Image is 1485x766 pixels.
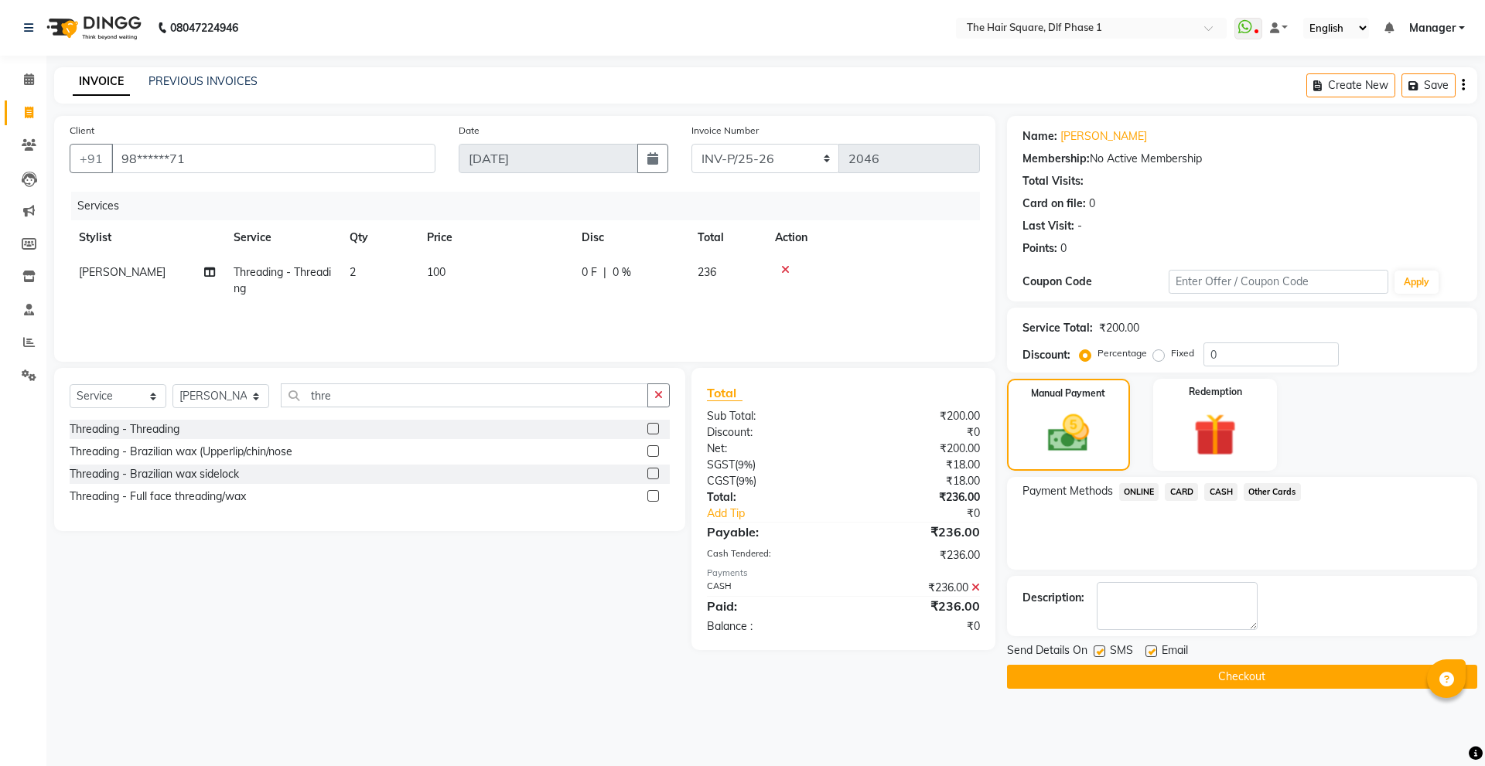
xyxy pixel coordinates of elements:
th: Stylist [70,220,224,255]
span: 0 % [613,264,631,281]
th: Price [418,220,572,255]
div: ( ) [695,457,843,473]
div: ₹236.00 [843,523,991,541]
th: Action [766,220,980,255]
div: ₹236.00 [843,547,991,563]
button: Create New [1306,73,1395,97]
div: ( ) [695,473,843,489]
div: Sub Total: [695,408,843,424]
span: Send Details On [1007,642,1087,662]
span: Payment Methods [1022,483,1113,499]
div: Threading - Brazilian wax sidelock [70,466,239,482]
th: Total [688,220,766,255]
img: logo [39,6,145,49]
img: _cash.svg [1035,410,1102,457]
div: Discount: [695,424,843,441]
span: | [603,264,606,281]
div: Membership: [1022,151,1090,167]
div: ₹0 [843,618,991,635]
div: Services [71,192,992,220]
span: [PERSON_NAME] [79,265,166,279]
div: Cash Tendered: [695,547,843,563]
div: Discount: [1022,347,1070,363]
div: Payments [707,567,980,580]
span: 2 [350,265,356,279]
label: Percentage [1098,346,1147,360]
div: Total Visits: [1022,173,1084,189]
div: Paid: [695,597,843,615]
label: Client [70,124,94,138]
a: PREVIOUS INVOICES [148,74,258,88]
div: Threading - Threading [70,421,179,437]
div: ₹236.00 [843,580,991,596]
div: Service Total: [1022,320,1093,336]
div: ₹18.00 [843,457,991,473]
div: Threading - Full face threading/wax [70,489,246,505]
div: ₹200.00 [843,441,991,457]
div: Balance : [695,618,843,635]
div: CASH [695,580,843,596]
div: Card on file: [1022,196,1086,212]
span: Total [707,385,742,401]
label: Invoice Number [691,124,759,138]
div: ₹236.00 [843,597,991,615]
span: 100 [427,265,445,279]
span: CARD [1165,483,1198,501]
div: 0 [1089,196,1095,212]
span: Manager [1409,20,1456,36]
label: Manual Payment [1031,386,1105,400]
a: [PERSON_NAME] [1060,128,1147,145]
input: Search or Scan [281,383,648,407]
span: Email [1162,642,1188,662]
div: Net: [695,441,843,457]
div: ₹0 [868,506,991,522]
span: SGST [707,458,735,472]
span: Other Cards [1244,483,1301,501]
label: Fixed [1171,346,1194,360]
button: Apply [1395,271,1439,294]
button: Save [1401,73,1456,97]
button: +91 [70,144,113,173]
input: Search by Name/Mobile/Email/Code [111,144,435,173]
span: SMS [1110,642,1133,662]
button: Checkout [1007,665,1477,689]
span: 0 F [582,264,597,281]
div: No Active Membership [1022,151,1462,167]
th: Service [224,220,340,255]
div: ₹18.00 [843,473,991,489]
a: INVOICE [73,68,130,96]
b: 08047224946 [170,6,238,49]
div: ₹236.00 [843,489,991,506]
a: Add Tip [695,506,868,522]
div: - [1077,218,1082,234]
span: 236 [698,265,716,279]
label: Redemption [1189,385,1242,399]
div: ₹0 [843,424,991,441]
label: Date [459,124,480,138]
div: Name: [1022,128,1057,145]
div: ₹200.00 [843,408,991,424]
th: Qty [340,220,418,255]
div: Payable: [695,523,843,541]
div: Total: [695,489,843,506]
div: Description: [1022,590,1084,606]
img: _gift.svg [1180,408,1250,461]
input: Enter Offer / Coupon Code [1169,270,1388,294]
div: ₹200.00 [1099,320,1139,336]
div: Threading - Brazilian wax (Upperlip/chin/nose [70,444,292,460]
span: 9% [739,475,753,487]
div: Coupon Code [1022,274,1169,290]
span: Threading - Threading [234,265,331,295]
span: 9% [738,458,753,471]
iframe: chat widget [1420,704,1470,751]
span: CGST [707,474,736,488]
span: CASH [1204,483,1237,501]
div: Points: [1022,240,1057,257]
div: 0 [1060,240,1067,257]
th: Disc [572,220,688,255]
div: Last Visit: [1022,218,1074,234]
span: ONLINE [1119,483,1159,501]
